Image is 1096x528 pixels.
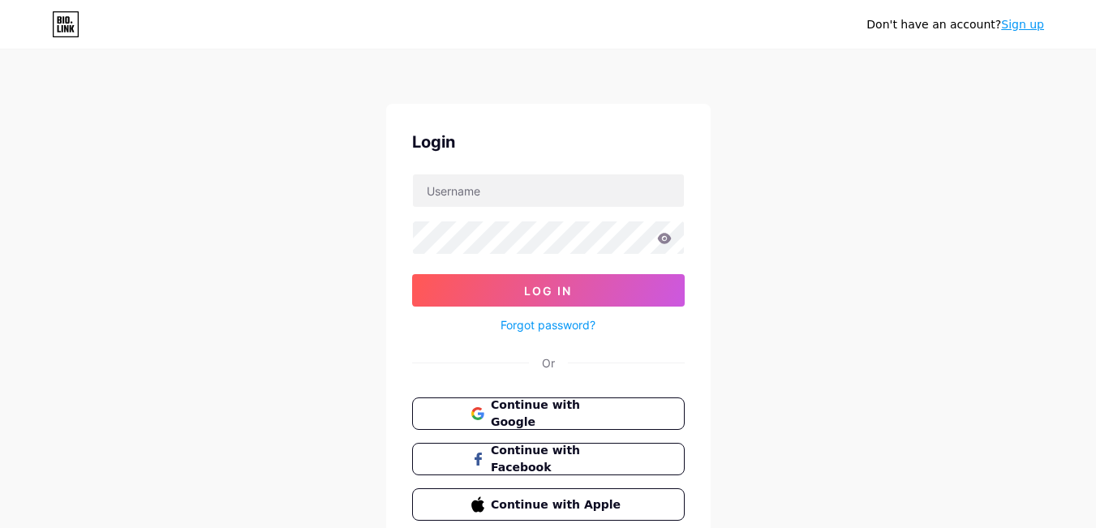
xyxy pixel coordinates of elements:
[524,284,572,298] span: Log In
[1001,18,1044,31] a: Sign up
[412,274,685,307] button: Log In
[501,316,595,333] a: Forgot password?
[491,397,625,431] span: Continue with Google
[491,442,625,476] span: Continue with Facebook
[491,496,625,513] span: Continue with Apple
[412,488,685,521] button: Continue with Apple
[542,354,555,371] div: Or
[412,130,685,154] div: Login
[412,443,685,475] button: Continue with Facebook
[866,16,1044,33] div: Don't have an account?
[412,397,685,430] button: Continue with Google
[413,174,684,207] input: Username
